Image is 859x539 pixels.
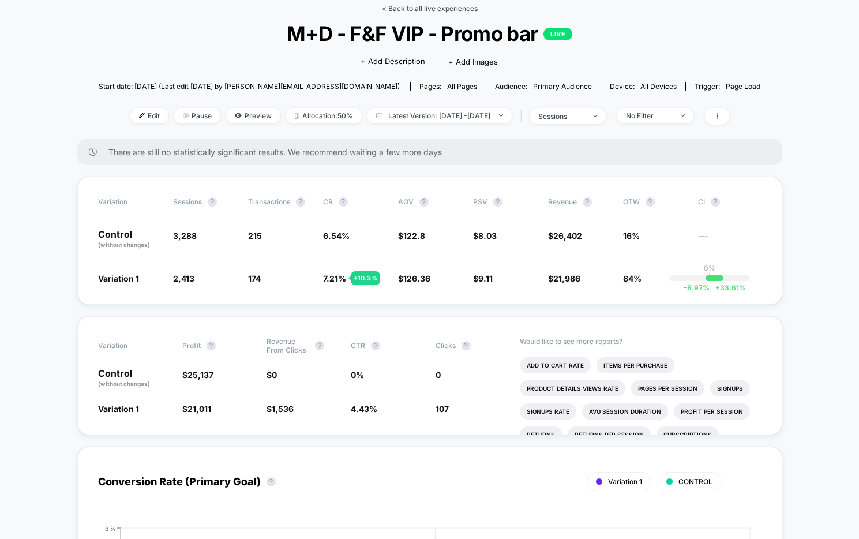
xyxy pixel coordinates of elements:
[462,341,471,350] button: ?
[130,108,168,123] span: Edit
[538,112,584,121] div: sessions
[478,274,493,283] span: 9.11
[553,274,580,283] span: 21,986
[711,197,720,207] button: ?
[98,230,162,249] p: Control
[608,477,642,486] span: Variation 1
[182,341,201,350] span: Profit
[715,283,720,292] span: +
[139,113,145,118] img: edit
[681,114,685,117] img: end
[99,82,400,91] span: Start date: [DATE] (Last edit [DATE] by [PERSON_NAME][EMAIL_ADDRESS][DOMAIN_NAME])
[398,231,425,241] span: $
[520,357,591,373] li: Add To Cart Rate
[174,108,220,123] span: Pause
[173,231,197,241] span: 3,288
[436,404,449,414] span: 107
[182,370,213,380] span: $
[601,82,685,91] span: Device:
[583,197,592,207] button: ?
[419,197,429,207] button: ?
[382,4,478,13] a: < Back to all live experiences
[473,231,497,241] span: $
[657,426,719,443] li: Subscriptions
[493,197,502,207] button: ?
[98,369,171,388] p: Control
[296,197,305,207] button: ?
[548,231,582,241] span: $
[267,337,309,354] span: Revenue From Clicks
[698,197,762,207] span: CI
[367,108,512,123] span: Latest Version: [DATE] - [DATE]
[98,241,150,248] span: (without changes)
[248,231,262,241] span: 215
[226,108,280,123] span: Preview
[626,111,672,120] div: No Filter
[726,82,760,91] span: Page Load
[436,341,456,350] span: Clicks
[631,380,704,396] li: Pages Per Session
[98,274,139,283] span: Variation 1
[520,380,625,396] li: Product Details Views Rate
[272,370,277,380] span: 0
[403,231,425,241] span: 122.8
[708,272,711,281] p: |
[448,57,498,66] span: + Add Images
[704,264,715,272] p: 0%
[548,197,577,206] span: Revenue
[646,197,655,207] button: ?
[473,274,493,283] span: $
[98,380,150,387] span: (without changes)
[403,274,430,283] span: 126.36
[361,56,425,68] span: + Add Description
[398,197,414,206] span: AOV
[520,337,762,346] p: Would like to see more reports?
[623,197,687,207] span: OTW
[447,82,477,91] span: all pages
[132,21,727,46] span: M+D - F&F VIP - Promo bar
[548,274,580,283] span: $
[351,370,364,380] span: 0 %
[248,197,290,206] span: Transactions
[183,113,189,118] img: end
[623,231,640,241] span: 16%
[520,403,576,420] li: Signups Rate
[187,404,211,414] span: 21,011
[98,337,162,354] span: Variation
[108,147,759,157] span: There are still no statistically significant results. We recommend waiting a few more days
[323,231,350,241] span: 6.54 %
[173,197,202,206] span: Sessions
[207,341,216,350] button: ?
[597,357,674,373] li: Items Per Purchase
[582,403,668,420] li: Avg Session Duration
[351,341,365,350] span: CTR
[495,82,592,91] div: Audience:
[105,525,116,531] tspan: 8 %
[182,404,211,414] span: $
[267,370,277,380] span: $
[371,341,380,350] button: ?
[543,28,572,40] p: LIVE
[695,82,760,91] div: Trigger:
[640,82,677,91] span: all devices
[98,197,162,207] span: Variation
[339,197,348,207] button: ?
[295,113,299,119] img: rebalance
[208,197,217,207] button: ?
[436,370,441,380] span: 0
[187,370,213,380] span: 25,137
[351,271,380,285] div: + 10.3 %
[623,274,642,283] span: 84%
[267,404,294,414] span: $
[473,197,487,206] span: PSV
[323,274,346,283] span: 7.21 %
[674,403,750,420] li: Profit Per Session
[315,341,324,350] button: ?
[520,426,562,443] li: Returns
[98,404,139,414] span: Variation 1
[248,274,261,283] span: 174
[553,231,582,241] span: 26,402
[684,283,710,292] span: -8.97 %
[533,82,592,91] span: Primary Audience
[376,113,382,118] img: calendar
